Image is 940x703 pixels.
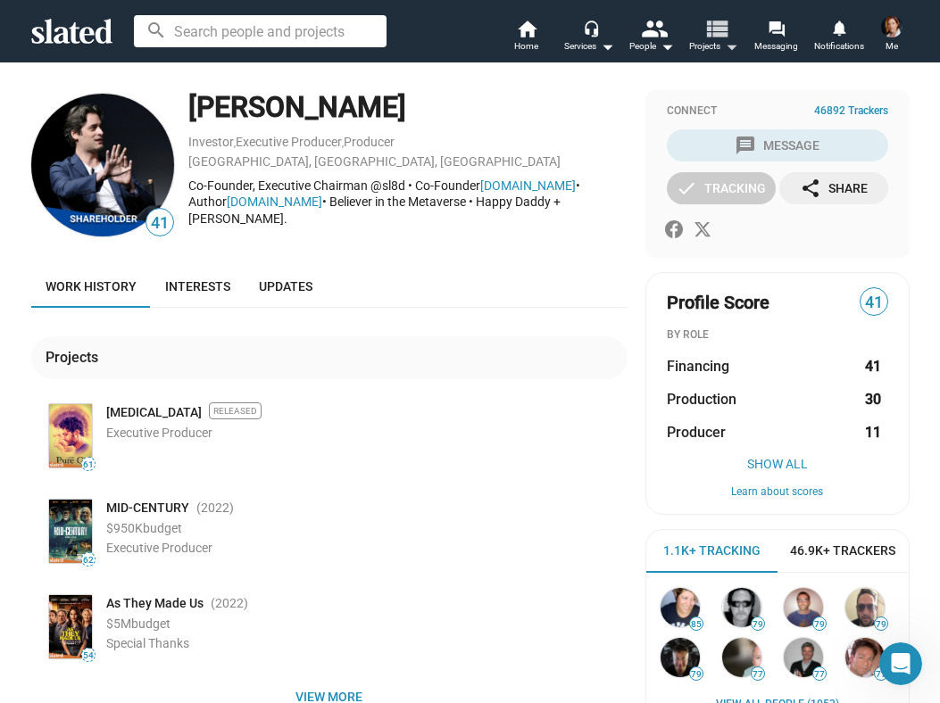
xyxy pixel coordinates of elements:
span: $950K [106,521,143,535]
span: (2022 ) [211,595,248,612]
strong: 30 [865,390,881,409]
span: 61 [82,459,95,470]
mat-icon: share [800,178,821,199]
mat-icon: home [516,18,537,39]
mat-icon: arrow_drop_down [656,36,678,57]
mat-icon: view_list [703,15,728,41]
button: Learn about scores [667,485,888,500]
img: peter safran [845,638,885,677]
span: Released [209,402,262,419]
span: (2022 ) [196,500,234,517]
img: Kerry Barden [784,638,823,677]
a: Producer [344,135,395,149]
span: Updates [259,279,312,294]
iframe: Intercom live chat [879,642,922,685]
span: Production [667,390,736,409]
div: [PERSON_NAME] [188,88,628,127]
a: Investor [188,135,234,149]
span: 62 [82,555,95,566]
span: , [234,138,236,148]
span: Financing [667,357,729,376]
img: Meagan Lewis [661,588,700,627]
img: Stephan Paternot [31,94,174,236]
a: Interests [151,265,245,308]
span: Special Thanks [106,636,189,650]
button: Projects [683,18,745,57]
div: People [629,36,674,57]
a: As They Made Us [106,595,204,612]
div: Message [735,129,819,161]
mat-icon: check [676,178,697,199]
img: Poster: Pure O [49,404,92,467]
span: 79 [690,669,703,680]
a: [GEOGRAPHIC_DATA], [GEOGRAPHIC_DATA], [GEOGRAPHIC_DATA] [188,154,561,169]
mat-icon: people [640,15,666,41]
a: [DOMAIN_NAME] [480,178,576,193]
a: Updates [245,265,327,308]
div: Connect [667,104,888,119]
span: Home [514,36,538,57]
img: Aubrey Trujillo [881,16,903,37]
span: 79 [813,619,826,630]
span: Me [886,36,898,57]
span: 46892 Trackers [814,104,888,119]
span: Projects [689,36,738,57]
button: Message [667,129,888,161]
button: Tracking [667,172,776,204]
div: Co-Founder, Executive Chairman @sl8d • Co-Founder • Author • Believer in the Metaverse • Happy Da... [188,178,628,227]
mat-icon: notifications [830,19,847,36]
button: People [620,18,683,57]
button: Share [779,172,888,204]
span: , [342,138,344,148]
img: Stefan Sonnenfeld [784,588,823,627]
mat-icon: headset_mic [583,20,599,36]
button: Show All [667,457,888,471]
a: Home [495,18,558,57]
a: Messaging [745,18,808,57]
img: Poster: As They Made Us [49,595,92,658]
span: Profile Score [667,291,769,315]
button: Aubrey TrujilloMe [870,12,913,59]
span: Work history [46,279,137,294]
input: Search people and projects [134,15,387,47]
mat-icon: arrow_drop_down [720,36,742,57]
button: Services [558,18,620,57]
a: Notifications [808,18,870,57]
span: Executive Producer [106,541,212,555]
div: Projects [46,348,105,367]
a: [DOMAIN_NAME] [227,194,322,209]
span: 85 [690,619,703,630]
img: John Papsidera [722,588,761,627]
a: Executive Producer [236,135,342,149]
img: Michael Uslan [661,638,700,677]
a: Work history [31,265,151,308]
span: Executive Producer [106,426,212,440]
mat-icon: message [735,135,756,156]
span: Producer [667,423,726,442]
div: Services [564,36,614,57]
span: 79 [752,619,764,630]
div: Tracking [676,172,766,204]
span: 77 [813,669,826,680]
a: [MEDICAL_DATA] [106,404,202,421]
span: 46.9K+ Trackers [790,542,895,559]
img: Poster: MID-CENTURY [49,500,92,563]
span: 41 [861,291,887,315]
mat-icon: forum [768,20,785,37]
span: 41 [146,211,173,236]
strong: 41 [865,357,881,376]
span: 77 [752,669,764,680]
span: budget [131,616,171,631]
span: Interests [165,279,230,294]
span: Notifications [814,36,864,57]
div: BY ROLE [667,328,888,343]
div: Share [800,172,868,204]
mat-icon: arrow_drop_down [596,36,618,57]
a: MID-CENTURY [106,500,189,517]
span: $5M [106,616,131,631]
span: 77 [875,669,887,680]
span: 54 [82,650,95,661]
span: 79 [875,619,887,630]
strong: 11 [865,423,881,442]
